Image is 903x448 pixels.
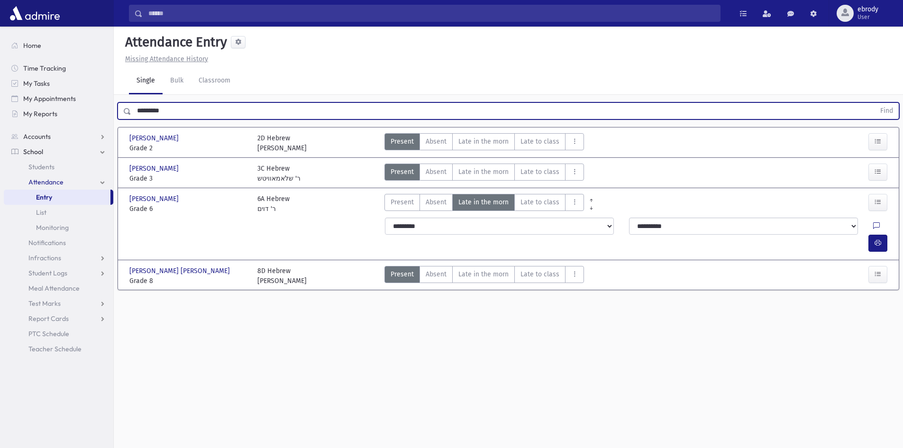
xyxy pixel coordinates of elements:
span: Absent [426,197,447,207]
span: Absent [426,167,447,177]
a: Student Logs [4,265,113,281]
div: 3C Hebrew ר' שלאמאוויטש [257,164,301,183]
span: [PERSON_NAME] [129,194,181,204]
span: List [36,208,46,217]
span: Late to class [520,137,559,146]
span: Grade 6 [129,204,248,214]
span: Late to class [520,269,559,279]
span: Absent [426,137,447,146]
span: Entry [36,193,52,201]
a: My Appointments [4,91,113,106]
span: Present [391,167,414,177]
img: AdmirePro [8,4,62,23]
span: Present [391,197,414,207]
a: PTC Schedule [4,326,113,341]
div: AttTypes [384,133,584,153]
span: Accounts [23,132,51,141]
a: Meal Attendance [4,281,113,296]
span: Late in the morn [458,269,509,279]
a: List [4,205,113,220]
span: Grade 3 [129,174,248,183]
input: Search [143,5,720,22]
span: [PERSON_NAME] [129,133,181,143]
span: Test Marks [28,299,61,308]
span: Infractions [28,254,61,262]
a: School [4,144,113,159]
span: Grade 2 [129,143,248,153]
a: My Reports [4,106,113,121]
a: My Tasks [4,76,113,91]
span: Late to class [520,167,559,177]
div: AttTypes [384,164,584,183]
span: Late in the morn [458,137,509,146]
span: Monitoring [36,223,69,232]
span: Students [28,163,55,171]
span: PTC Schedule [28,329,69,338]
div: 2D Hebrew [PERSON_NAME] [257,133,307,153]
a: Students [4,159,113,174]
span: Late to class [520,197,559,207]
a: Report Cards [4,311,113,326]
a: Entry [4,190,110,205]
a: Infractions [4,250,113,265]
div: AttTypes [384,194,584,214]
span: Absent [426,269,447,279]
a: Bulk [163,68,191,94]
h5: Attendance Entry [121,34,227,50]
span: Grade 8 [129,276,248,286]
a: Attendance [4,174,113,190]
a: Home [4,38,113,53]
a: Monitoring [4,220,113,235]
a: Accounts [4,129,113,144]
span: Present [391,269,414,279]
span: Home [23,41,41,50]
a: Test Marks [4,296,113,311]
span: Attendance [28,178,64,186]
a: Classroom [191,68,238,94]
u: Missing Attendance History [125,55,208,63]
span: Notifications [28,238,66,247]
a: Single [129,68,163,94]
a: Time Tracking [4,61,113,76]
span: Late in the morn [458,197,509,207]
span: My Tasks [23,79,50,88]
button: Find [875,103,899,119]
span: My Appointments [23,94,76,103]
span: Teacher Schedule [28,345,82,353]
span: Meal Attendance [28,284,80,293]
a: Missing Attendance History [121,55,208,63]
span: Student Logs [28,269,67,277]
span: [PERSON_NAME] [PERSON_NAME] [129,266,232,276]
a: Teacher Schedule [4,341,113,357]
div: AttTypes [384,266,584,286]
span: User [857,13,878,21]
span: Late in the morn [458,167,509,177]
span: Time Tracking [23,64,66,73]
span: My Reports [23,110,57,118]
span: Present [391,137,414,146]
span: [PERSON_NAME] [129,164,181,174]
span: School [23,147,43,156]
div: 6A Hebrew ר' דוים [257,194,290,214]
a: Notifications [4,235,113,250]
span: Report Cards [28,314,69,323]
span: ebrody [857,6,878,13]
div: 8D Hebrew [PERSON_NAME] [257,266,307,286]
